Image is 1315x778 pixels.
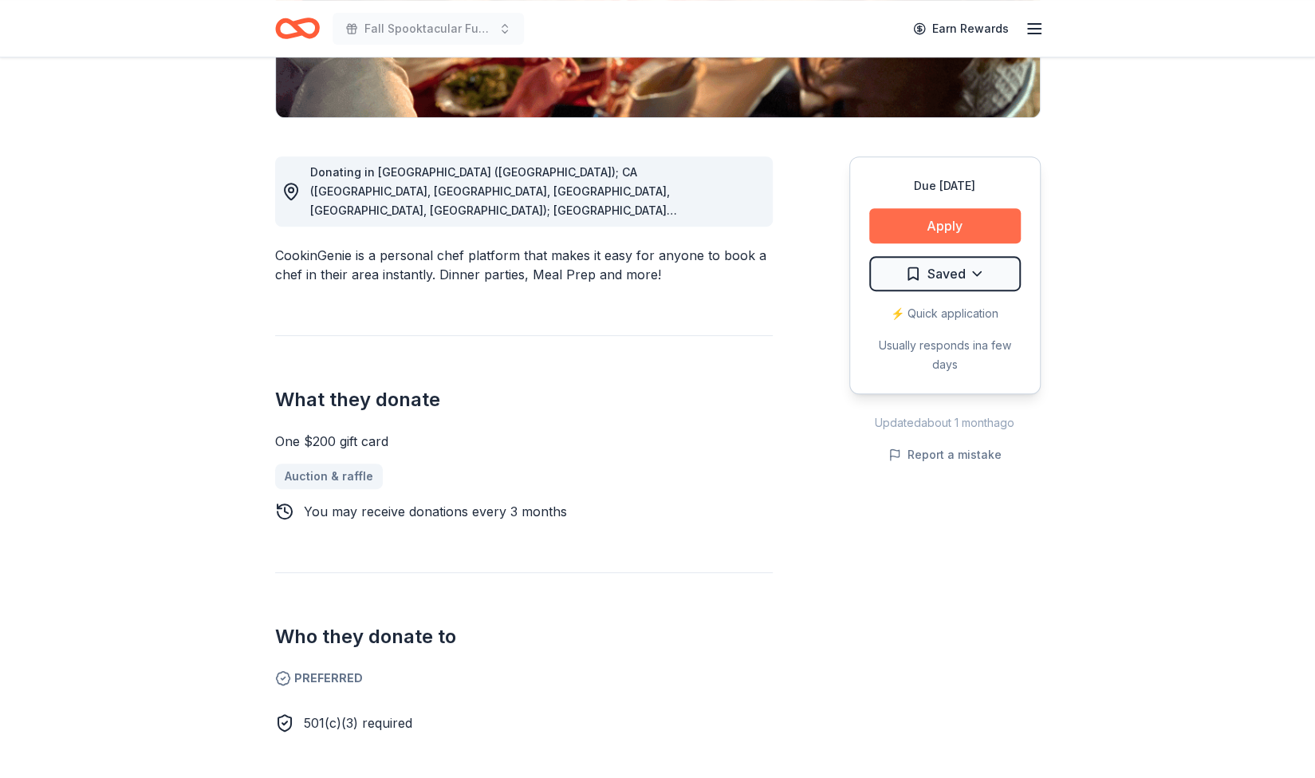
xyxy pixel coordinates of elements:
button: Report a mistake [888,445,1002,464]
a: Auction & raffle [275,464,383,489]
div: Usually responds in a few days [869,336,1021,374]
div: ⚡️ Quick application [869,304,1021,323]
div: CookinGenie is a personal chef platform that makes it easy for anyone to book a chef in their are... [275,246,773,284]
a: Home [275,10,320,47]
div: One $200 gift card [275,432,773,451]
span: 501(c)(3) required [304,715,412,731]
h2: What they donate [275,387,773,413]
a: Earn Rewards [904,14,1018,43]
h2: Who they donate to [275,624,773,650]
span: Donating in [GEOGRAPHIC_DATA] ([GEOGRAPHIC_DATA]); CA ([GEOGRAPHIC_DATA], [GEOGRAPHIC_DATA], [GEO... [310,165,733,562]
div: Due [DATE] [869,176,1021,195]
div: Updated about 1 month ago [849,413,1041,432]
button: Saved [869,256,1021,291]
span: Fall Spooktacular Fundraiser [364,19,492,38]
button: Apply [869,208,1021,243]
div: You may receive donations every 3 months [304,502,567,521]
span: Preferred [275,669,773,688]
button: Fall Spooktacular Fundraiser [333,13,524,45]
span: Saved [927,263,966,284]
